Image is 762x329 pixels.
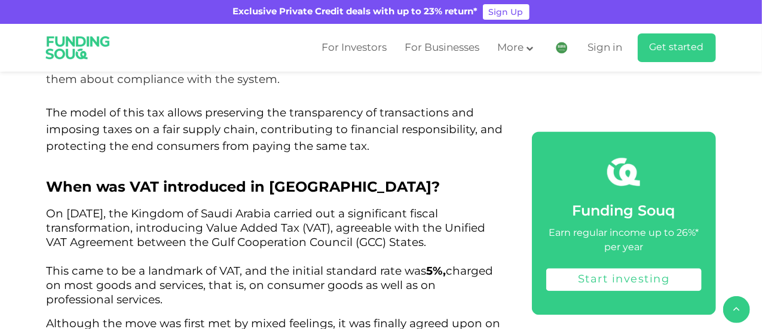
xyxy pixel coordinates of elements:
[556,42,568,54] img: SA Flag
[585,38,623,58] a: Sign in
[498,43,524,53] span: More
[483,4,530,20] a: Sign Up
[607,155,640,188] img: fsicon
[546,268,702,291] a: Start investing
[38,26,118,69] img: Logo
[319,38,390,58] a: For Investors
[723,296,750,323] button: back
[47,207,494,306] span: On [DATE], the Kingdom of Saudi Arabia carried out a significant fiscal transformation, introduci...
[47,178,440,195] span: When was VAT introduced in [GEOGRAPHIC_DATA]?
[402,38,483,58] a: For Businesses
[427,264,446,278] strong: 5%,
[546,226,702,255] div: Earn regular income up to 26%* per year
[588,43,623,53] span: Sign in
[650,43,704,52] span: Get started
[47,106,503,153] span: The model of this tax allows preserving the transparency of transactions and imposing taxes on a ...
[233,5,478,19] div: Exclusive Private Credit deals with up to 23% return*
[573,205,675,219] span: Funding Souq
